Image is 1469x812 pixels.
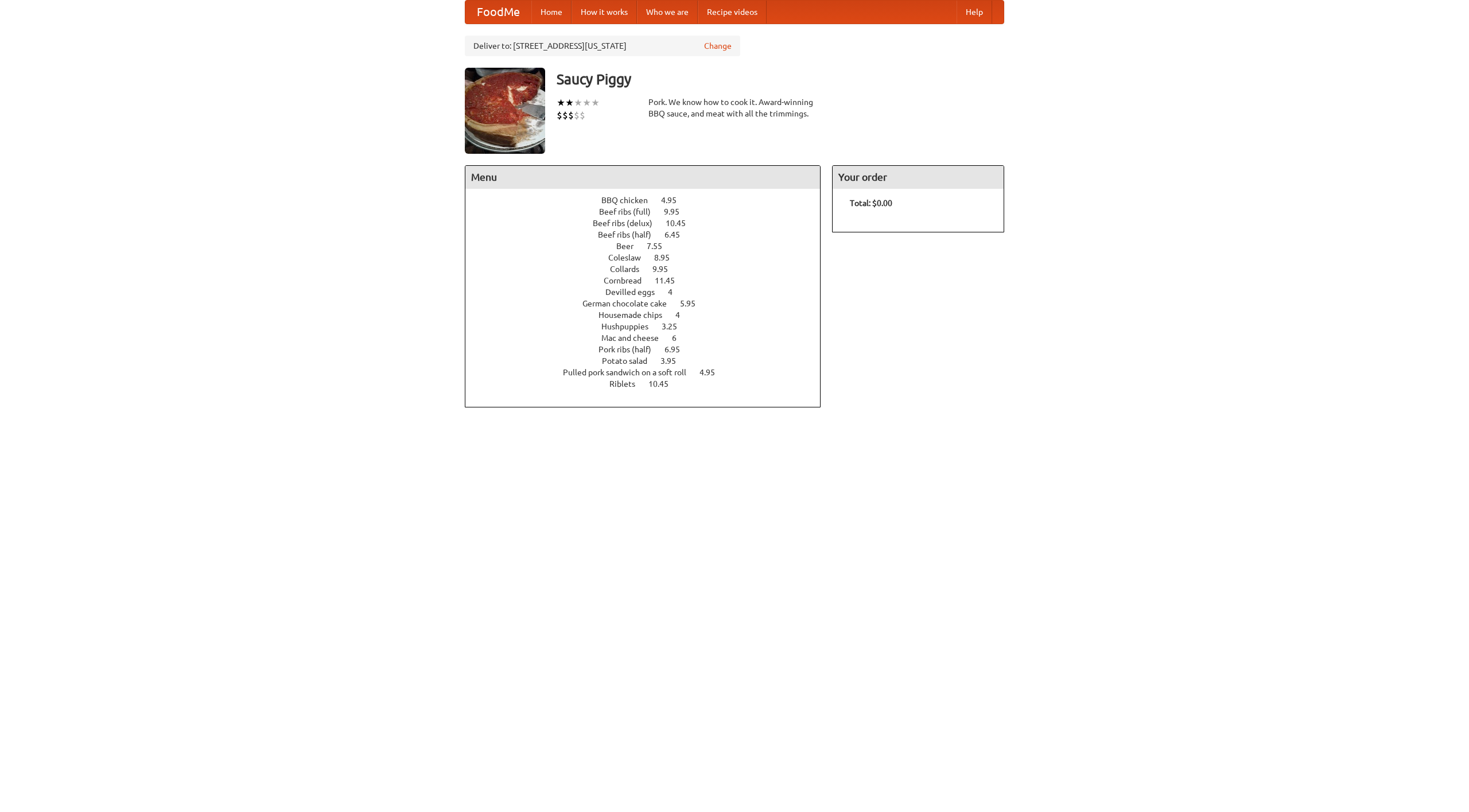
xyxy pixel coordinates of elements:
span: 10.45 [648,379,680,388]
a: Collards 9.95 [610,265,689,274]
a: Cornbread 11.45 [604,276,696,285]
li: $ [557,109,562,122]
span: Mac and cheese [601,333,670,343]
a: Housemade chips 4 [599,310,701,320]
a: Riblets 10.45 [609,379,690,388]
span: Collards [610,265,651,274]
a: How it works [572,1,637,24]
a: Beer 7.55 [616,242,683,251]
span: Beef ribs (delux) [593,219,664,228]
li: ★ [557,96,565,109]
a: Home [531,1,572,24]
span: BBQ chicken [601,196,659,205]
span: 9.95 [652,265,679,274]
span: 10.45 [666,219,697,228]
li: $ [568,109,574,122]
span: 4.95 [699,368,726,377]
div: Deliver to: [STREET_ADDRESS][US_STATE] [465,36,740,56]
a: BBQ chicken 4.95 [601,196,698,205]
li: $ [562,109,568,122]
a: Pulled pork sandwich on a soft roll 4.95 [563,368,736,377]
span: Cornbread [604,276,653,285]
span: 8.95 [654,253,681,262]
span: 6 [672,333,688,343]
h3: Saucy Piggy [557,68,1004,91]
a: Pork ribs (half) 6.95 [599,345,701,354]
span: 4.95 [661,196,688,205]
span: Pork ribs (half) [599,345,663,354]
span: 9.95 [664,207,691,216]
span: 6.45 [664,230,691,239]
a: Who we are [637,1,698,24]
span: 3.95 [660,356,687,366]
span: Riblets [609,379,647,388]
span: 4 [668,287,684,297]
span: Potato salad [602,356,659,366]
span: 11.45 [655,276,686,285]
a: Devilled eggs 4 [605,287,694,297]
a: FoodMe [465,1,531,24]
a: Recipe videos [698,1,767,24]
h4: Your order [833,166,1004,189]
span: German chocolate cake [582,299,678,308]
div: Pork. We know how to cook it. Award-winning BBQ sauce, and meat with all the trimmings. [648,96,821,119]
span: 7.55 [647,242,674,251]
a: Change [704,40,732,52]
li: ★ [591,96,600,109]
img: angular.jpg [465,68,545,154]
b: Total: $0.00 [850,199,892,208]
h4: Menu [465,166,820,189]
span: Housemade chips [599,310,674,320]
li: ★ [565,96,574,109]
span: 3.25 [662,322,689,331]
li: ★ [582,96,591,109]
a: Beef ribs (half) 6.45 [598,230,701,239]
a: Coleslaw 8.95 [608,253,691,262]
a: Mac and cheese 6 [601,333,698,343]
span: 6.95 [664,345,691,354]
span: Devilled eggs [605,287,666,297]
li: $ [580,109,585,122]
a: Beef ribs (delux) 10.45 [593,219,707,228]
span: Beef ribs (half) [598,230,663,239]
span: Coleslaw [608,253,652,262]
span: Beef ribs (full) [599,207,662,216]
span: Hushpuppies [601,322,660,331]
li: $ [574,109,580,122]
span: 5.95 [680,299,707,308]
a: Potato salad 3.95 [602,356,697,366]
a: Help [957,1,992,24]
span: Beer [616,242,645,251]
li: ★ [574,96,582,109]
span: 4 [675,310,691,320]
span: Pulled pork sandwich on a soft roll [563,368,698,377]
a: Hushpuppies 3.25 [601,322,698,331]
a: German chocolate cake 5.95 [582,299,717,308]
a: Beef ribs (full) 9.95 [599,207,701,216]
